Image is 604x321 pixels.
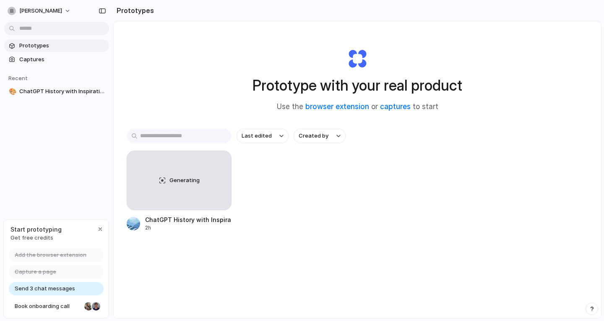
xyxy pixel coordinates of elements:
span: Get free credits [10,234,62,242]
span: Capture a page [15,268,56,276]
button: 🎨 [8,87,16,96]
span: Last edited [242,132,272,140]
span: Captures [19,55,106,64]
span: Send 3 chat messages [15,284,75,293]
span: [PERSON_NAME] [19,7,62,15]
a: Prototypes [4,39,109,52]
button: Last edited [237,129,289,143]
div: Nicole Kubica [83,301,94,311]
span: Use the or to start [277,102,438,112]
h1: Prototype with your real product [253,74,462,97]
span: Recent [8,75,28,81]
span: Book onboarding call [15,302,81,311]
div: 🎨 [9,87,15,97]
a: browser extension [305,102,369,111]
span: ChatGPT History with Inspiration Section [19,87,106,96]
a: captures [380,102,411,111]
a: Book onboarding call [9,300,104,313]
span: Created by [299,132,328,140]
a: Captures [4,53,109,66]
div: Christian Iacullo [91,301,101,311]
div: 2h [145,224,232,232]
a: 🎨ChatGPT History with Inspiration Section [4,85,109,98]
span: Prototypes [19,42,106,50]
h2: Prototypes [113,5,154,16]
button: [PERSON_NAME] [4,4,75,18]
a: GeneratingChatGPT History with Inspiration Section2h [127,151,232,232]
button: Created by [294,129,346,143]
span: Add the browser extension [15,251,86,259]
span: Start prototyping [10,225,62,234]
div: ChatGPT History with Inspiration Section [145,215,232,224]
span: Generating [169,176,200,185]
